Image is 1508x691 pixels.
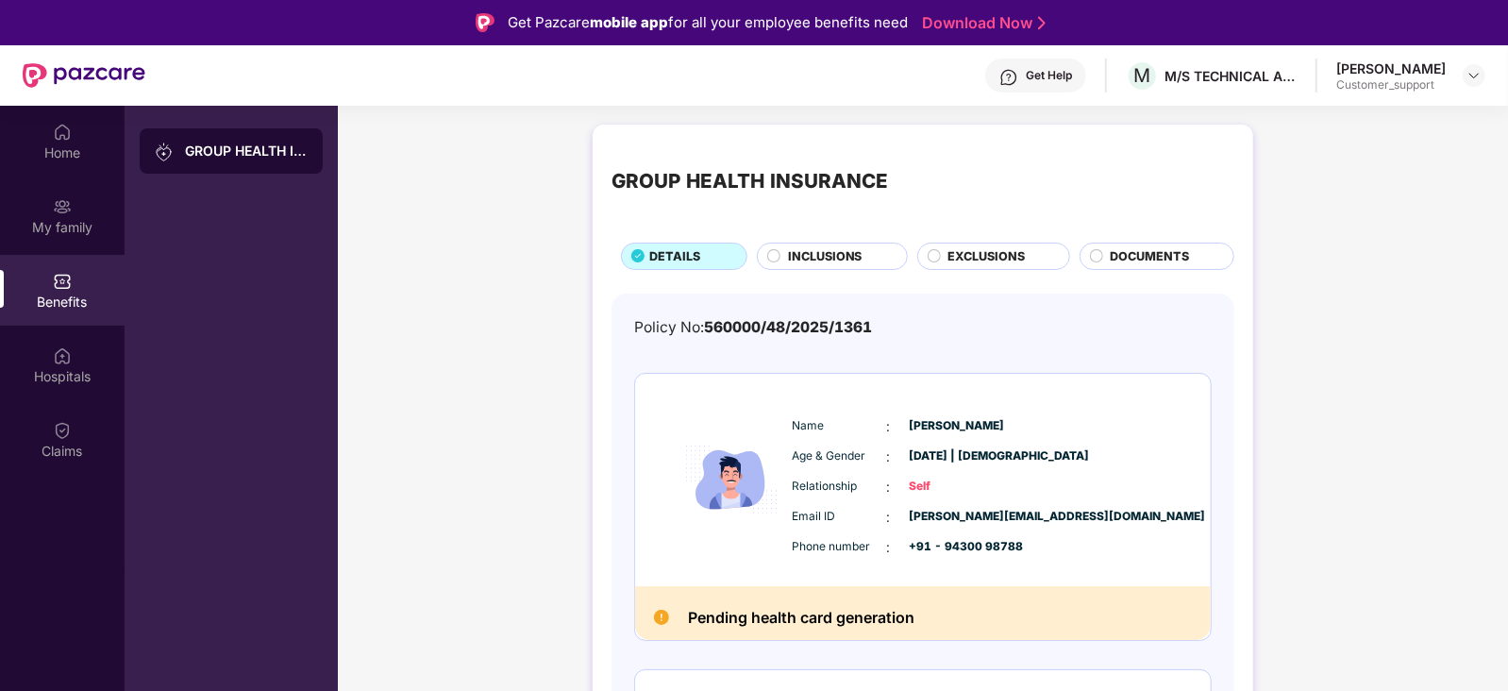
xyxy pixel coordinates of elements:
span: : [887,507,891,528]
a: Download Now [922,13,1040,33]
div: M/S TECHNICAL ASSOCIATES LTD [1165,67,1297,85]
div: Get Help [1026,68,1072,83]
span: +91 - 94300 98788 [910,538,1004,556]
span: : [887,447,891,467]
span: DETAILS [649,247,700,266]
img: Pending [654,610,669,625]
span: Phone number [793,538,887,556]
span: [PERSON_NAME][EMAIL_ADDRESS][DOMAIN_NAME] [910,508,1004,526]
img: New Pazcare Logo [23,63,145,88]
span: 560000/48/2025/1361 [704,318,872,336]
span: Age & Gender [793,447,887,465]
span: Self [910,478,1004,496]
img: svg+xml;base64,PHN2ZyBpZD0iSGVscC0zMngzMiIgeG1sbnM9Imh0dHA6Ly93d3cudzMub3JnLzIwMDAvc3ZnIiB3aWR0aD... [999,68,1018,87]
div: Policy No: [634,316,872,340]
div: Customer_support [1336,77,1446,93]
span: EXCLUSIONS [947,247,1025,266]
img: Logo [476,13,494,32]
span: DOCUMENTS [1111,247,1190,266]
div: [PERSON_NAME] [1336,59,1446,77]
img: icon [675,395,788,565]
div: GROUP HEALTH INSURANCE [612,166,888,196]
img: svg+xml;base64,PHN2ZyBpZD0iSG9tZSIgeG1sbnM9Imh0dHA6Ly93d3cudzMub3JnLzIwMDAvc3ZnIiB3aWR0aD0iMjAiIG... [53,123,72,142]
span: Relationship [793,478,887,496]
span: Email ID [793,508,887,526]
img: svg+xml;base64,PHN2ZyBpZD0iQmVuZWZpdHMiIHhtbG5zPSJodHRwOi8vd3d3LnczLm9yZy8yMDAwL3N2ZyIgd2lkdGg9Ij... [53,272,72,291]
img: svg+xml;base64,PHN2ZyBpZD0iQ2xhaW0iIHhtbG5zPSJodHRwOi8vd3d3LnczLm9yZy8yMDAwL3N2ZyIgd2lkdGg9IjIwIi... [53,421,72,440]
span: M [1134,64,1151,87]
span: Name [793,417,887,435]
span: [PERSON_NAME] [910,417,1004,435]
h2: Pending health card generation [688,605,914,631]
span: : [887,477,891,497]
img: Stroke [1038,13,1046,33]
span: : [887,416,891,437]
img: svg+xml;base64,PHN2ZyB3aWR0aD0iMjAiIGhlaWdodD0iMjAiIHZpZXdCb3g9IjAgMCAyMCAyMCIgZmlsbD0ibm9uZSIgeG... [53,197,72,216]
span: : [887,537,891,558]
div: Get Pazcare for all your employee benefits need [508,11,908,34]
img: svg+xml;base64,PHN2ZyB3aWR0aD0iMjAiIGhlaWdodD0iMjAiIHZpZXdCb3g9IjAgMCAyMCAyMCIgZmlsbD0ibm9uZSIgeG... [155,143,174,161]
img: svg+xml;base64,PHN2ZyBpZD0iRHJvcGRvd24tMzJ4MzIiIHhtbG5zPSJodHRwOi8vd3d3LnczLm9yZy8yMDAwL3N2ZyIgd2... [1466,68,1482,83]
span: INCLUSIONS [788,247,863,266]
strong: mobile app [590,13,668,31]
span: [DATE] | [DEMOGRAPHIC_DATA] [910,447,1004,465]
img: svg+xml;base64,PHN2ZyBpZD0iSG9zcGl0YWxzIiB4bWxucz0iaHR0cDovL3d3dy53My5vcmcvMjAwMC9zdmciIHdpZHRoPS... [53,346,72,365]
div: GROUP HEALTH INSURANCE [185,142,308,160]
